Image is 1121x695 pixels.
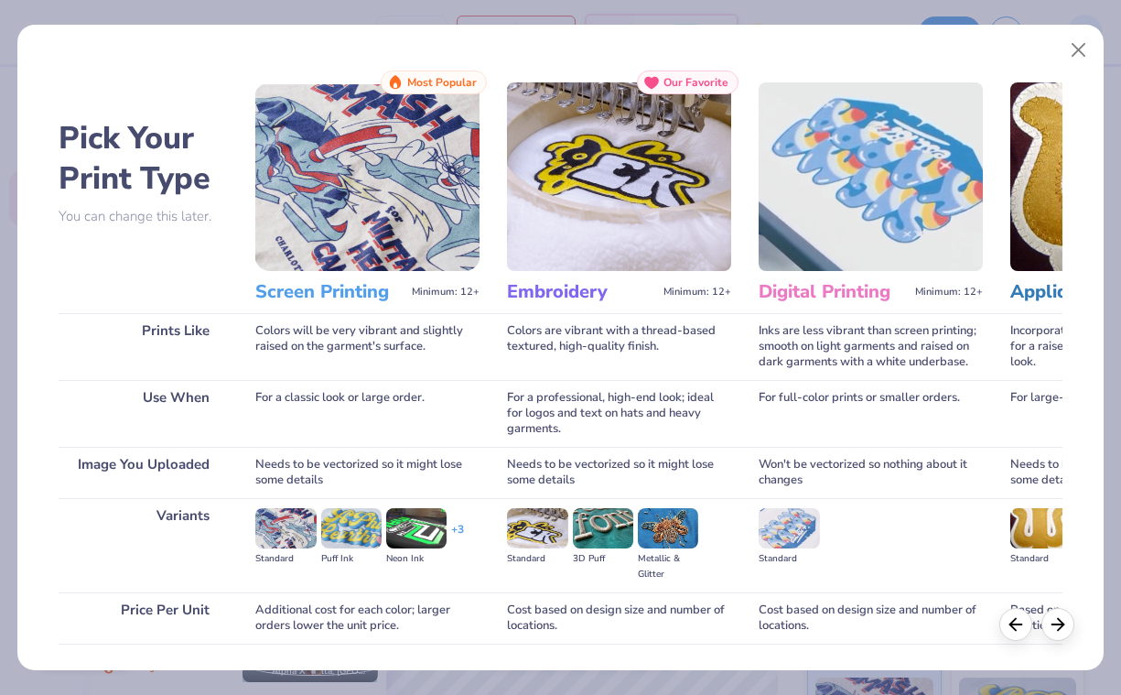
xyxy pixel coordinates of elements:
div: Standard [507,551,567,567]
div: Needs to be vectorized so it might lose some details [255,447,480,498]
div: Won't be vectorized so nothing about it changes [759,447,983,498]
div: Cost based on design size and number of locations. [507,592,731,644]
div: Use When [59,380,228,447]
div: Metallic & Glitter [638,551,698,582]
div: Colors are vibrant with a thread-based textured, high-quality finish. [507,313,731,380]
p: You can change this later. [59,209,228,224]
h3: Embroidery [507,280,656,304]
img: Screen Printing [255,82,480,271]
div: Colors will be very vibrant and slightly raised on the garment's surface. [255,313,480,380]
div: Standard [1010,551,1071,567]
img: Standard [759,508,819,548]
div: Additional cost for each color; larger orders lower the unit price. [255,592,480,644]
span: Minimum: 12+ [412,286,480,299]
span: Minimum: 12+ [915,286,983,299]
span: Our Favorite [663,76,728,89]
img: Metallic & Glitter [638,508,698,548]
h3: Digital Printing [759,280,908,304]
div: For a classic look or large order. [255,380,480,447]
img: 3D Puff [573,508,633,548]
img: Puff Ink [321,508,382,548]
div: Cost based on design size and number of locations. [759,592,983,644]
div: Standard [255,551,316,567]
div: For a professional, high-end look; ideal for logos and text on hats and heavy garments. [507,380,731,447]
img: Neon Ink [386,508,447,548]
span: Most Popular [407,76,477,89]
div: Variants [59,498,228,592]
h3: Screen Printing [255,280,404,304]
button: Close [1061,33,1095,68]
div: Price Per Unit [59,592,228,644]
div: Puff Ink [321,551,382,567]
img: Digital Printing [759,82,983,271]
div: Needs to be vectorized so it might lose some details [507,447,731,498]
span: Minimum: 12+ [663,286,731,299]
div: Image You Uploaded [59,447,228,498]
img: Standard [507,508,567,548]
img: Standard [1010,508,1071,548]
div: + 3 [451,522,464,553]
div: Inks are less vibrant than screen printing; smooth on light garments and raised on dark garments ... [759,313,983,380]
div: For full-color prints or smaller orders. [759,380,983,447]
img: Embroidery [507,82,731,271]
div: Neon Ink [386,551,447,567]
div: 3D Puff [573,551,633,567]
div: Prints Like [59,313,228,380]
img: Standard [255,508,316,548]
h2: Pick Your Print Type [59,118,228,199]
div: Standard [759,551,819,567]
